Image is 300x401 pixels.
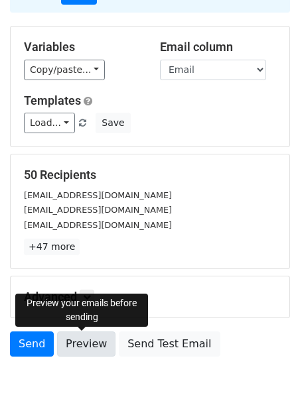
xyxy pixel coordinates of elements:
[24,239,80,255] a: +47 more
[24,60,105,80] a: Copy/paste...
[24,93,81,107] a: Templates
[119,331,220,357] a: Send Test Email
[96,113,130,133] button: Save
[57,331,115,357] a: Preview
[24,220,172,230] small: [EMAIL_ADDRESS][DOMAIN_NAME]
[15,294,148,327] div: Preview your emails before sending
[24,168,276,182] h5: 50 Recipients
[24,205,172,215] small: [EMAIL_ADDRESS][DOMAIN_NAME]
[160,40,276,54] h5: Email column
[24,113,75,133] a: Load...
[24,190,172,200] small: [EMAIL_ADDRESS][DOMAIN_NAME]
[10,331,54,357] a: Send
[234,337,300,401] iframe: Chat Widget
[24,40,140,54] h5: Variables
[24,290,276,304] h5: Advanced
